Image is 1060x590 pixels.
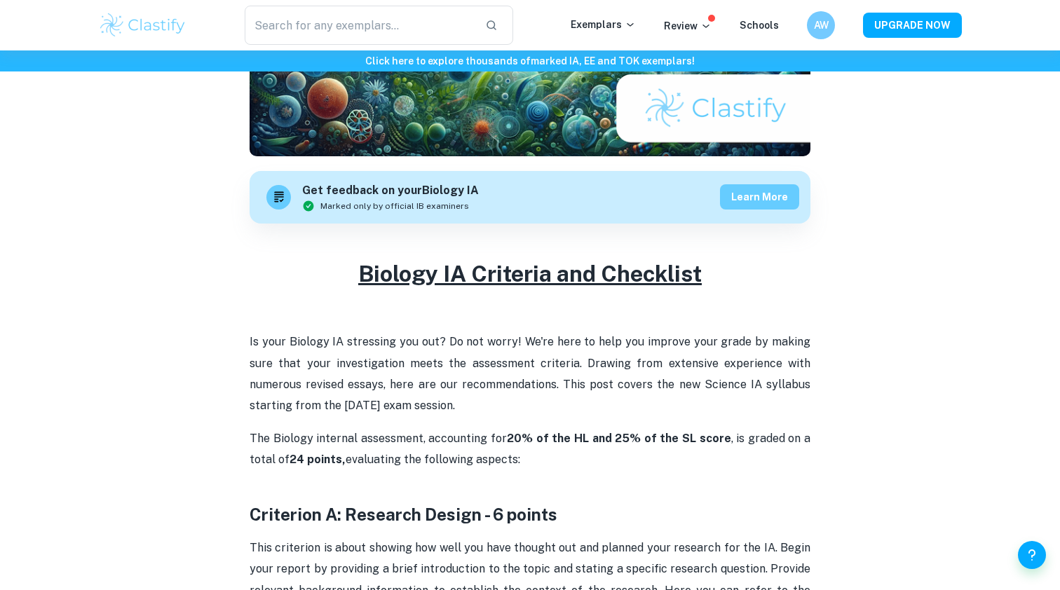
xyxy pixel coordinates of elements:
button: AW [807,11,835,39]
p: Exemplars [571,17,636,32]
a: Schools [740,20,779,31]
span: Is your Biology IA stressing you out? Do not worry! We're here to help you improve your grade by ... [250,335,813,412]
button: Help and Feedback [1018,541,1046,569]
h6: Get feedback on your Biology IA [302,182,479,200]
h6: AW [813,18,829,33]
button: Learn more [720,184,799,210]
strong: 24 points, [290,453,346,466]
img: Clastify logo [98,11,187,39]
input: Search for any exemplars... [245,6,474,45]
a: Get feedback on yourBiology IAMarked only by official IB examinersLearn more [250,172,810,225]
p: Review [664,18,712,34]
button: UPGRADE NOW [863,13,962,38]
strong: 20% of the HL and 25% of the SL score [507,432,731,445]
h6: Click here to explore thousands of marked IA, EE and TOK exemplars ! [3,53,1057,69]
u: Biology IA Criteria and Checklist [358,261,702,287]
span: The Biology internal assessment, accounting for , is graded on a total of evaluating the followin... [250,432,813,466]
strong: Criterion A: Research Design - 6 points [250,505,557,524]
span: Marked only by official IB examiners [320,200,469,212]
